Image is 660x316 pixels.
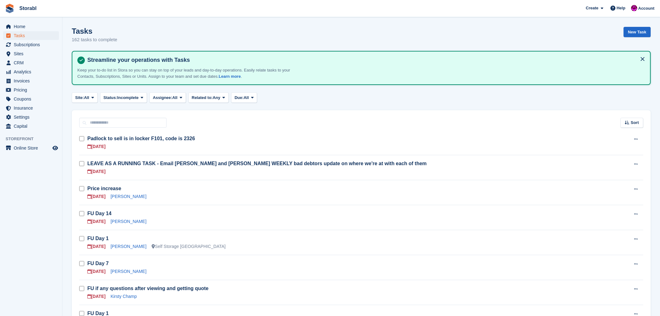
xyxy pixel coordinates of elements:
a: Kirsty Champ [110,294,137,299]
span: Insurance [14,104,51,112]
span: Settings [14,113,51,121]
button: Assignee: All [149,92,186,103]
p: 162 tasks to complete [72,36,117,43]
span: Sites [14,49,51,58]
span: Sort [631,120,639,126]
a: Learn more [219,74,241,79]
img: stora-icon-8386f47178a22dfd0bd8f6a31ec36ba5ce8667c1dd55bd0f319d3a0aa187defe.svg [5,4,14,13]
a: [PERSON_NAME] [110,244,146,249]
span: All [172,95,177,101]
div: [DATE] [87,268,105,275]
a: FU Day 1 [87,236,109,241]
span: All [84,95,89,101]
span: Site: [75,95,84,101]
div: [DATE] [87,168,105,175]
a: [PERSON_NAME] [110,219,146,224]
span: Subscriptions [14,40,51,49]
span: Coupons [14,95,51,103]
a: Storabl [17,3,39,13]
a: menu [3,67,59,76]
a: menu [3,31,59,40]
a: menu [3,40,59,49]
a: Price increase [87,186,121,191]
a: FU if any questions after viewing and getting quote [87,286,208,291]
span: Tasks [14,31,51,40]
span: Assignee: [153,95,172,101]
button: Related to: Any [188,92,229,103]
span: Related to: [192,95,213,101]
span: CRM [14,58,51,67]
span: Account [638,5,654,12]
span: Analytics [14,67,51,76]
a: menu [3,77,59,85]
span: Help [617,5,625,11]
a: [PERSON_NAME] [110,269,146,274]
a: menu [3,58,59,67]
a: FU Day 7 [87,261,109,266]
a: menu [3,122,59,131]
a: menu [3,22,59,31]
h4: Streamline your operations with Tasks [85,57,645,64]
span: Due: [235,95,244,101]
a: [PERSON_NAME] [110,194,146,199]
span: Pricing [14,86,51,94]
a: FU Day 1 [87,311,109,316]
span: All [244,95,249,101]
div: [DATE] [87,293,105,300]
a: New Task [624,27,651,37]
span: Capital [14,122,51,131]
span: Home [14,22,51,31]
div: [DATE] [87,193,105,200]
a: menu [3,49,59,58]
div: [DATE] [87,218,105,225]
div: [DATE] [87,243,105,250]
a: menu [3,113,59,121]
div: [DATE] [87,143,105,150]
p: Keep your to-do list in Stora so you can stay on top of your leads and day-to-day operations. Eas... [77,67,296,79]
span: Storefront [6,136,62,142]
div: Self Storage [GEOGRAPHIC_DATA] [152,243,226,250]
span: Create [586,5,598,11]
span: Online Store [14,144,51,152]
span: Status: [104,95,117,101]
span: Incomplete [117,95,139,101]
a: FU Day 14 [87,211,111,216]
a: LEAVE AS A RUNNING TASK - Email [PERSON_NAME] and [PERSON_NAME] WEEKLY bad debtors update on wher... [87,161,427,166]
a: menu [3,144,59,152]
a: menu [3,86,59,94]
span: Any [213,95,221,101]
button: Status: Incomplete [100,92,147,103]
h1: Tasks [72,27,117,35]
span: Invoices [14,77,51,85]
button: Site: All [72,92,98,103]
a: Preview store [51,144,59,152]
button: Due: All [231,92,257,103]
img: Helen Morton [631,5,637,11]
a: Padlock to sell is in locker F101, code is 2326 [87,136,195,141]
a: menu [3,104,59,112]
a: menu [3,95,59,103]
